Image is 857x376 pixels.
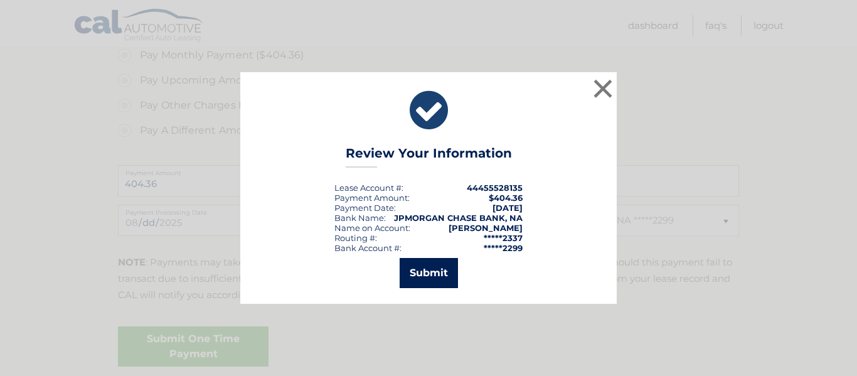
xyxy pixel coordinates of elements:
span: $404.36 [489,193,523,203]
strong: 44455528135 [467,183,523,193]
strong: JPMORGAN CHASE BANK, NA [394,213,523,223]
button: Submit [400,258,458,288]
strong: [PERSON_NAME] [449,223,523,233]
div: Routing #: [334,233,377,243]
div: Bank Name: [334,213,386,223]
button: × [590,76,615,101]
div: Payment Amount: [334,193,410,203]
div: Lease Account #: [334,183,403,193]
div: : [334,203,396,213]
div: Bank Account #: [334,243,402,253]
span: [DATE] [492,203,523,213]
span: Payment Date [334,203,394,213]
h3: Review Your Information [346,146,512,168]
div: Name on Account: [334,223,410,233]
